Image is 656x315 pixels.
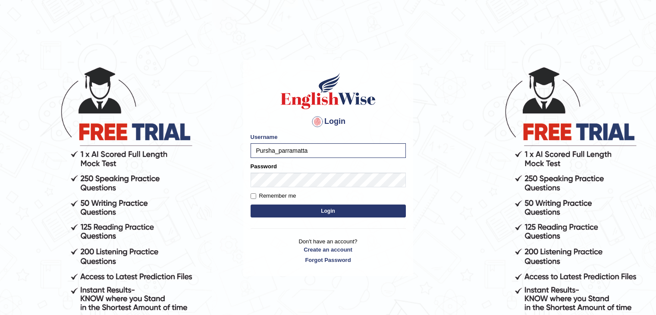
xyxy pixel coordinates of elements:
h4: Login [251,115,406,129]
img: Logo of English Wise sign in for intelligent practice with AI [279,72,377,110]
a: Create an account [251,246,406,254]
a: Forgot Password [251,256,406,264]
label: Password [251,162,277,170]
label: Remember me [251,192,296,200]
p: Don't have an account? [251,237,406,264]
label: Username [251,133,278,141]
button: Login [251,205,406,217]
input: Remember me [251,193,256,199]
